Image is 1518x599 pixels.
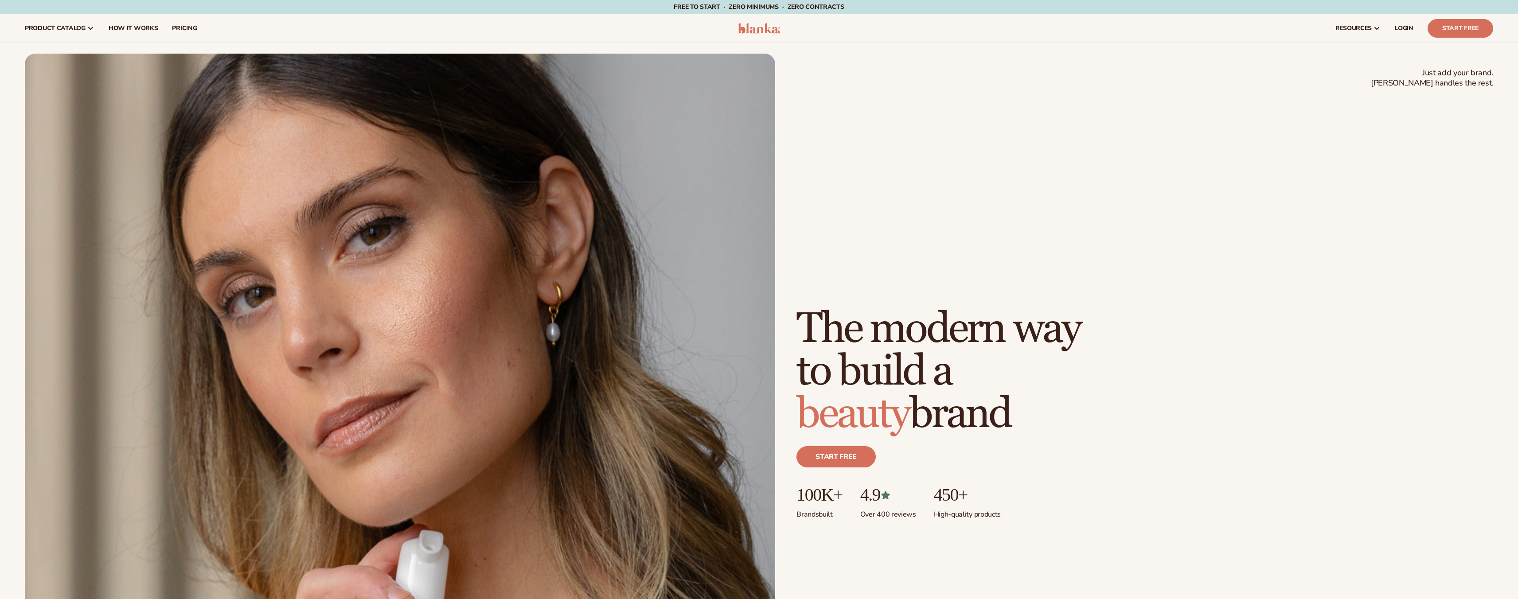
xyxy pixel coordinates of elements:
[109,25,158,32] span: How It Works
[18,14,101,43] a: product catalog
[796,485,842,505] p: 100K+
[934,505,1001,519] p: High-quality products
[165,14,204,43] a: pricing
[796,505,842,519] p: Brands built
[674,3,844,11] span: Free to start · ZERO minimums · ZERO contracts
[860,505,916,519] p: Over 400 reviews
[860,485,916,505] p: 4.9
[1328,14,1388,43] a: resources
[1335,25,1372,32] span: resources
[172,25,197,32] span: pricing
[738,23,780,34] img: logo
[101,14,165,43] a: How It Works
[1395,25,1413,32] span: LOGIN
[25,25,86,32] span: product catalog
[1371,68,1493,89] span: Just add your brand. [PERSON_NAME] handles the rest.
[796,446,876,467] a: Start free
[1428,19,1493,38] a: Start Free
[934,485,1001,505] p: 450+
[1388,14,1420,43] a: LOGIN
[796,308,1080,436] h1: The modern way to build a brand
[796,388,909,440] span: beauty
